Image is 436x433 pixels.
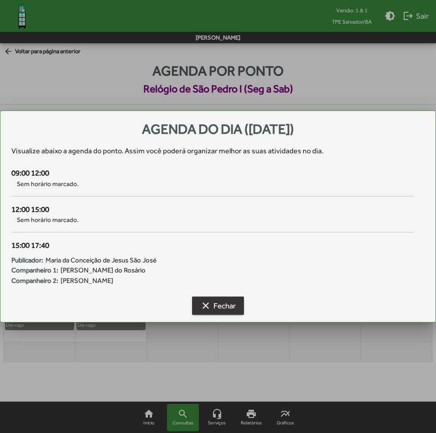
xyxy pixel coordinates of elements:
span: [PERSON_NAME] do Rosário [61,265,146,276]
button: Fechar [192,297,244,315]
strong: Companheiro 1: [11,265,58,276]
span: Sem horário marcado. [11,179,414,189]
span: Maria da Conceição de Jesus São José [46,255,157,266]
span: Fechar [200,297,236,314]
strong: Companheiro 2: [11,276,58,286]
div: 09:00 12:00 [11,167,414,179]
span: Agenda do dia ([DATE]) [142,121,294,137]
div: Visualize abaixo a agenda do ponto . Assim você poderá organizar melhor as suas atividades no dia. [11,146,425,156]
div: 15:00 17:40 [11,240,414,252]
div: 12:00 15:00 [11,204,414,216]
mat-icon: clear [200,300,211,311]
span: [PERSON_NAME] [61,276,113,286]
strong: Publicador: [11,255,43,266]
span: Sem horário marcado. [11,215,414,225]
